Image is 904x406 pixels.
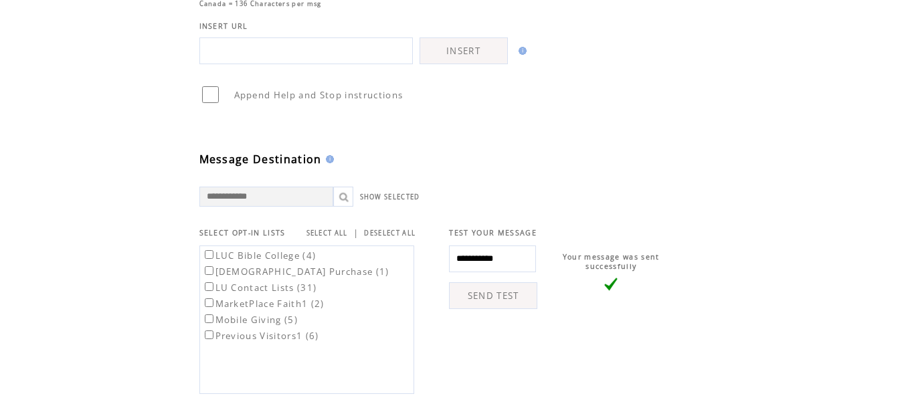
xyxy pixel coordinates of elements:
a: SEND TEST [449,282,537,309]
input: LU Contact Lists (31) [205,282,213,291]
span: Message Destination [199,152,322,167]
input: Mobile Giving (5) [205,314,213,323]
span: SELECT OPT-IN LISTS [199,228,286,237]
a: INSERT [420,37,508,64]
label: LUC Bible College (4) [202,249,317,262]
a: SELECT ALL [306,229,348,237]
label: MarketPlace Faith1 (2) [202,298,325,310]
input: LUC Bible College (4) [205,250,213,259]
input: [DEMOGRAPHIC_DATA] Purchase (1) [205,266,213,275]
input: Previous Visitors1 (6) [205,330,213,339]
label: [DEMOGRAPHIC_DATA] Purchase (1) [202,266,389,278]
img: vLarge.png [604,278,618,291]
span: TEST YOUR MESSAGE [449,228,537,237]
span: | [353,227,359,239]
img: help.gif [515,47,527,55]
span: Append Help and Stop instructions [234,89,403,101]
a: DESELECT ALL [364,229,416,237]
a: SHOW SELECTED [360,193,420,201]
label: Previous Visitors1 (6) [202,330,319,342]
span: Your message was sent successfully [563,252,660,271]
input: MarketPlace Faith1 (2) [205,298,213,307]
label: Mobile Giving (5) [202,314,298,326]
span: INSERT URL [199,21,248,31]
img: help.gif [322,155,334,163]
label: LU Contact Lists (31) [202,282,317,294]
